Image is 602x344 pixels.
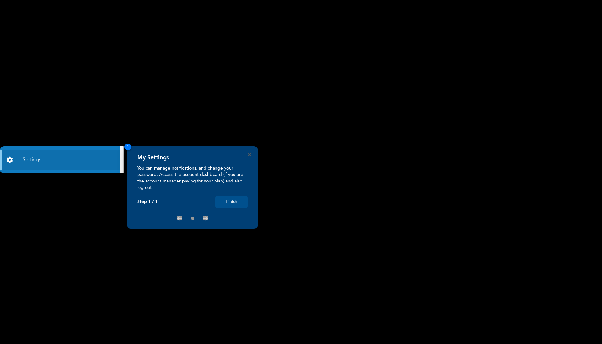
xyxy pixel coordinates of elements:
button: Close [248,153,251,156]
span: 1 [124,144,131,150]
p: Step 1 / 1 [137,199,158,205]
h4: My Settings [137,154,169,161]
p: You can manage notifications, and change your password. Access the account dashboard (if you are ... [137,165,248,191]
button: Finish [215,196,248,208]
